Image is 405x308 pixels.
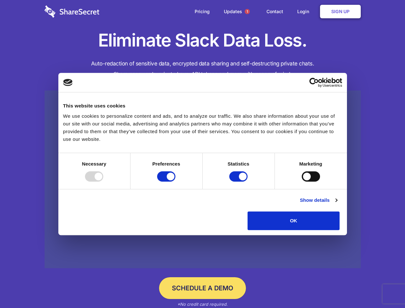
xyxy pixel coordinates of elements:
a: Wistia video thumbnail [45,90,361,269]
button: OK [248,211,340,230]
a: Schedule a Demo [159,277,246,299]
a: Contact [260,2,290,21]
a: Pricing [188,2,216,21]
h1: Eliminate Slack Data Loss. [45,29,361,52]
strong: Marketing [299,161,322,167]
img: logo [63,79,73,86]
a: Login [291,2,319,21]
a: Sign Up [320,5,361,18]
h4: Auto-redaction of sensitive data, encrypted data sharing and self-destructing private chats. Shar... [45,58,361,80]
strong: Preferences [152,161,180,167]
div: We use cookies to personalize content and ads, and to analyze our traffic. We also share informat... [63,112,342,143]
span: 1 [245,9,250,14]
em: *No credit card required. [177,302,228,307]
a: Show details [300,196,337,204]
a: Usercentrics Cookiebot - opens in a new window [286,78,342,87]
div: This website uses cookies [63,102,342,110]
strong: Statistics [228,161,249,167]
img: logo-wordmark-white-trans-d4663122ce5f474addd5e946df7df03e33cb6a1c49d2221995e7729f52c070b2.svg [45,5,99,18]
strong: Necessary [82,161,106,167]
